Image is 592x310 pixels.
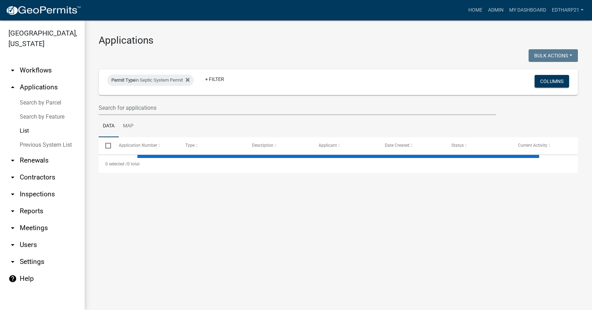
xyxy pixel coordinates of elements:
span: Date Created [385,143,410,148]
i: arrow_drop_down [8,224,17,232]
a: Data [99,115,119,138]
datatable-header-cell: Type [179,137,245,154]
a: My Dashboard [506,4,549,17]
i: arrow_drop_down [8,207,17,215]
button: Bulk Actions [529,49,578,62]
i: arrow_drop_up [8,83,17,91]
span: Description [252,143,273,148]
span: Application Number [119,143,158,148]
h3: Applications [99,34,578,46]
a: EdTharp21 [549,4,586,17]
span: Permit Type [111,77,135,83]
a: Map [119,115,138,138]
datatable-header-cell: Description [245,137,312,154]
div: 0 total [99,155,578,173]
datatable-header-cell: Application Number [112,137,179,154]
input: Search for applications [99,101,496,115]
datatable-header-cell: Current Activity [511,137,578,154]
span: Applicant [319,143,337,148]
a: + Filter [199,73,230,86]
button: Columns [535,75,569,88]
a: Home [465,4,485,17]
i: help [8,274,17,283]
a: Admin [485,4,506,17]
datatable-header-cell: Applicant [312,137,378,154]
i: arrow_drop_down [8,173,17,182]
i: arrow_drop_down [8,190,17,198]
i: arrow_drop_down [8,156,17,165]
span: 0 selected / [105,162,127,166]
datatable-header-cell: Status [445,137,511,154]
span: Status [452,143,464,148]
i: arrow_drop_down [8,66,17,75]
datatable-header-cell: Date Created [378,137,445,154]
div: in Septic System Permit [107,75,194,86]
span: Current Activity [518,143,547,148]
datatable-header-cell: Select [99,137,112,154]
i: arrow_drop_down [8,258,17,266]
span: Type [185,143,195,148]
i: arrow_drop_down [8,241,17,249]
